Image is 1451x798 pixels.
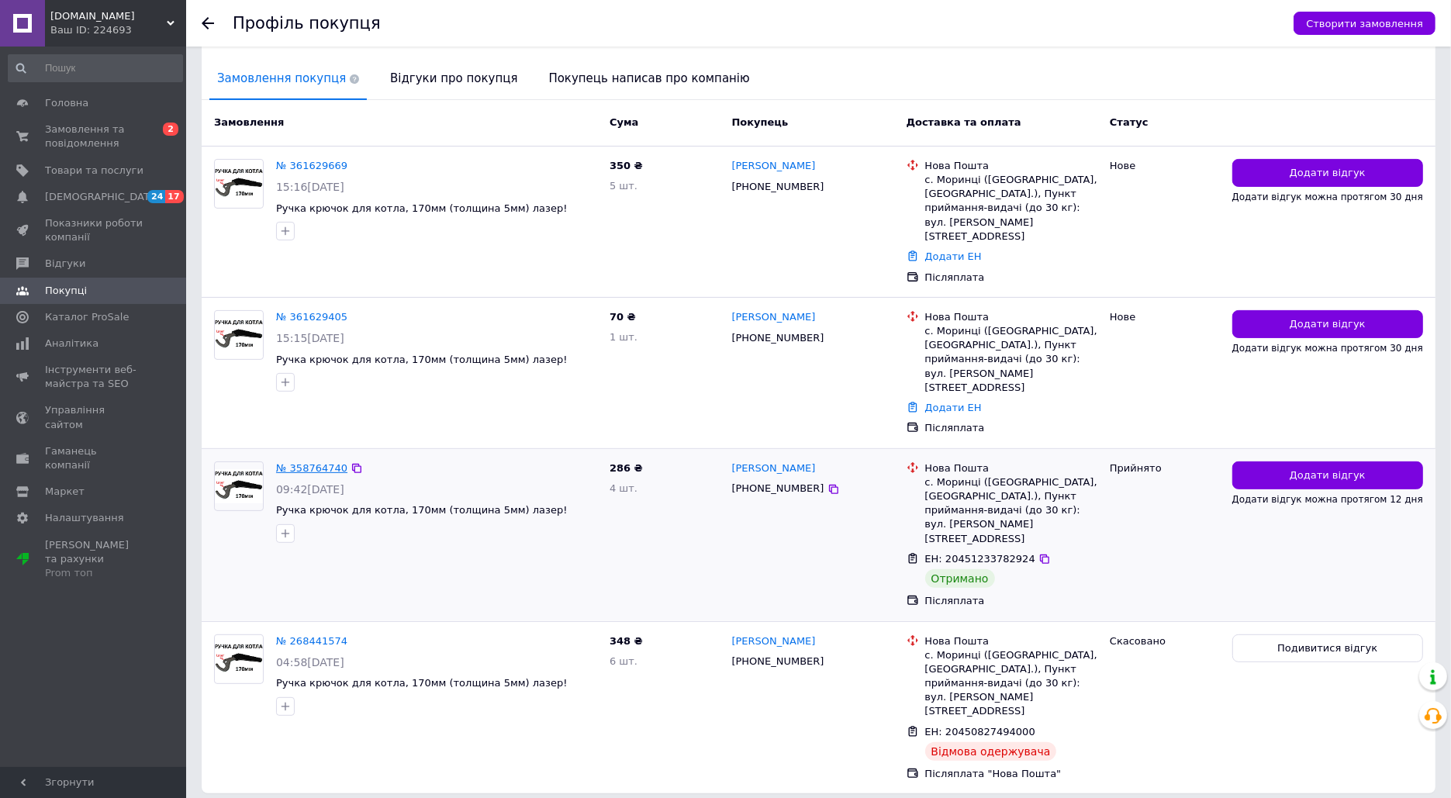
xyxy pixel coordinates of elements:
a: № 358764740 [276,462,347,474]
span: 350 ₴ [610,160,643,171]
a: [PERSON_NAME] [732,634,816,649]
span: Додати відгук можна протягом 30 дня [1232,343,1423,354]
span: Додати відгук [1290,166,1366,181]
input: Пошук [8,54,183,82]
span: Відгуки про покупця [382,59,525,98]
span: Каталог ProSale [45,310,129,324]
span: Інструменти веб-майстра та SEO [45,363,143,391]
div: Нова Пошта [925,634,1097,648]
img: Фото товару [215,469,263,503]
span: Статус [1110,116,1149,128]
span: Створити замовлення [1306,18,1423,29]
span: 15:15[DATE] [276,332,344,344]
span: Покупець написав про компанію [541,59,758,98]
div: Прийнято [1110,461,1220,475]
button: Додати відгук [1232,159,1423,188]
a: Ручка крючок для котла, 170мм (толщина 5мм) лазер! [276,504,568,516]
span: 2 [163,123,178,136]
div: Скасовано [1110,634,1220,648]
div: с. Моринці ([GEOGRAPHIC_DATA], [GEOGRAPHIC_DATA].), Пункт приймання-видачі (до 30 кг): вул. [PERS... [925,324,1097,395]
span: Маркет [45,485,85,499]
span: Гаманець компанії [45,444,143,472]
div: [PHONE_NUMBER] [729,177,827,197]
span: Покупці [45,284,87,298]
a: Додати ЕН [925,402,982,413]
img: Фото товару [215,642,263,676]
span: 4 шт. [610,482,637,494]
span: Управління сайтом [45,403,143,431]
span: 15:16[DATE] [276,181,344,193]
div: Нова Пошта [925,461,1097,475]
span: Головна [45,96,88,110]
a: Фото товару [214,634,264,684]
div: с. Моринці ([GEOGRAPHIC_DATA], [GEOGRAPHIC_DATA].), Пункт приймання-видачі (до 30 кг): вул. [PERS... [925,648,1097,719]
div: Післяплата [925,271,1097,285]
img: Фото товару [215,318,263,352]
span: Покупець [732,116,789,128]
a: Ручка крючок для котла, 170мм (толщина 5мм) лазер! [276,354,568,365]
span: 6 шт. [610,655,637,667]
div: Повернутися назад [202,17,214,29]
span: 348 ₴ [610,635,643,647]
span: Додати відгук [1290,468,1366,483]
div: Післяплата [925,594,1097,608]
button: Додати відгук [1232,461,1423,490]
span: [DEMOGRAPHIC_DATA] [45,190,160,204]
span: [PERSON_NAME] та рахунки [45,538,143,581]
span: 17 [165,190,183,203]
a: Додати ЕН [925,250,982,262]
div: Prom топ [45,566,143,580]
div: Відмова одержувача [925,742,1057,761]
div: [PHONE_NUMBER] [729,328,827,348]
span: Додати відгук можна протягом 12 дня [1232,494,1423,505]
span: Cума [610,116,638,128]
span: 24 [147,190,165,203]
span: Замовлення покупця [209,59,367,98]
a: № 268441574 [276,635,347,647]
span: Подивитися відгук [1277,641,1377,656]
div: Ваш ID: 224693 [50,23,186,37]
div: с. Моринці ([GEOGRAPHIC_DATA], [GEOGRAPHIC_DATA].), Пункт приймання-видачі (до 30 кг): вул. [PERS... [925,475,1097,546]
span: Hot.LAND [50,9,167,23]
span: 04:58[DATE] [276,656,344,668]
div: Нова Пошта [925,310,1097,324]
div: Післяплата "Нова Пошта" [925,767,1097,781]
a: Ручка крючок для котла, 170мм (толщина 5мм) лазер! [276,202,568,214]
button: Створити замовлення [1294,12,1435,35]
div: Нове [1110,310,1220,324]
a: Фото товару [214,461,264,511]
a: [PERSON_NAME] [732,310,816,325]
a: [PERSON_NAME] [732,159,816,174]
div: Нова Пошта [925,159,1097,173]
span: ЕН: 20451233782924 [925,553,1035,565]
span: 09:42[DATE] [276,483,344,496]
h1: Профіль покупця [233,14,381,33]
div: Післяплата [925,421,1097,435]
span: Показники роботи компанії [45,216,143,244]
button: Додати відгук [1232,310,1423,339]
div: [PHONE_NUMBER] [729,651,827,672]
span: Товари та послуги [45,164,143,178]
button: Подивитися відгук [1232,634,1423,663]
img: Фото товару [215,167,263,201]
span: 286 ₴ [610,462,643,474]
span: 1 шт. [610,331,637,343]
a: Фото товару [214,310,264,360]
span: Налаштування [45,511,124,525]
span: 5 шт. [610,180,637,192]
div: с. Моринці ([GEOGRAPHIC_DATA], [GEOGRAPHIC_DATA].), Пункт приймання-видачі (до 30 кг): вул. [PERS... [925,173,1097,244]
a: [PERSON_NAME] [732,461,816,476]
a: Ручка крючок для котла, 170мм (толщина 5мм) лазер! [276,677,568,689]
span: Замовлення та повідомлення [45,123,143,150]
a: № 361629669 [276,160,347,171]
span: Замовлення [214,116,284,128]
span: 70 ₴ [610,311,636,323]
span: Аналітика [45,337,98,351]
div: [PHONE_NUMBER] [729,478,827,499]
div: Отримано [925,569,995,588]
span: Додати відгук [1290,317,1366,332]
